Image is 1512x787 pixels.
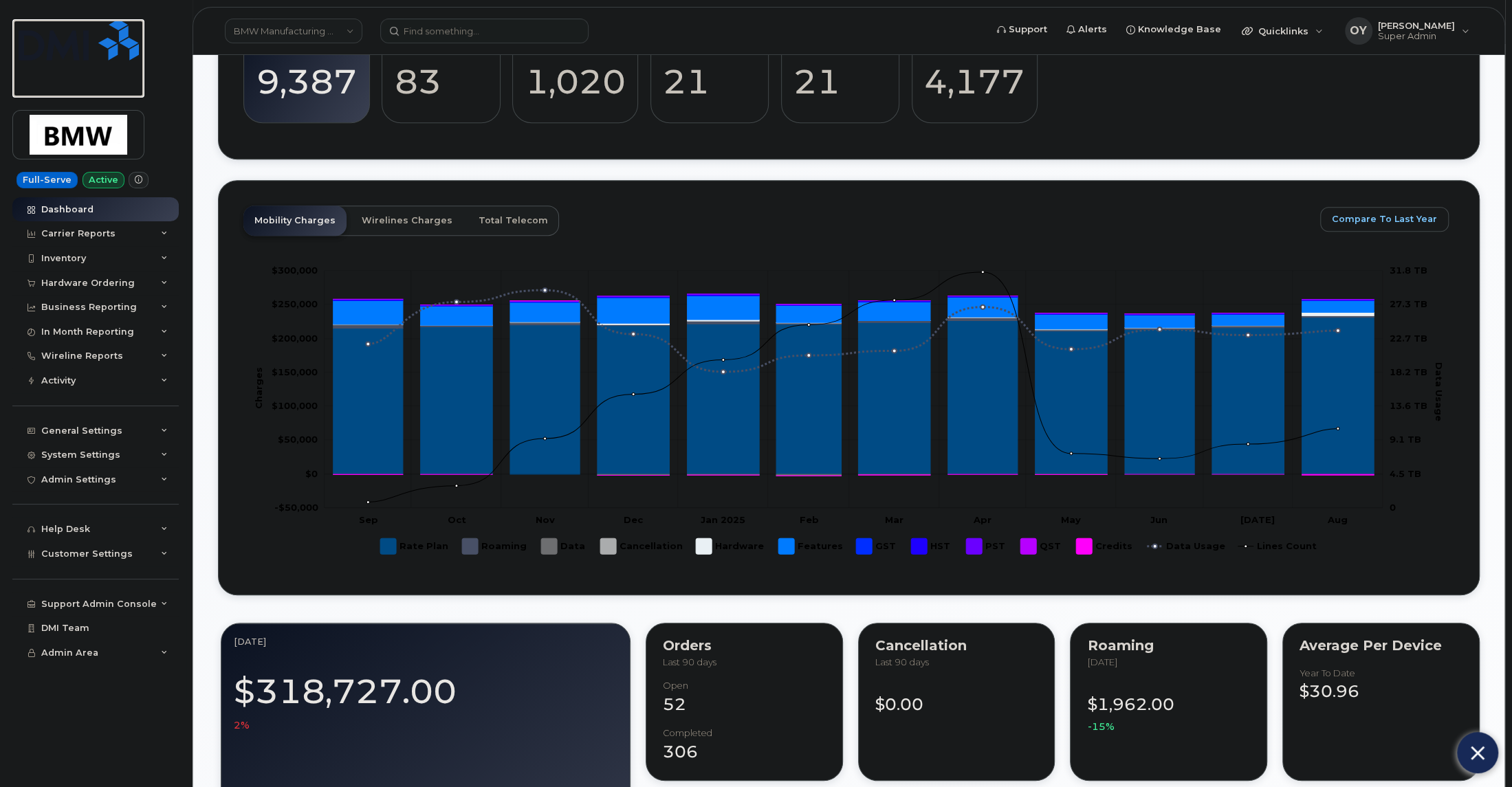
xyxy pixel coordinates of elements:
tspan: $250,000 [272,298,318,309]
a: Total Telecom [468,206,559,236]
tspan: Jun [1150,514,1168,525]
tspan: 31.8 TB [1390,265,1427,276]
g: $0 [272,333,318,344]
span: 2% [234,718,250,732]
div: $0.00 [875,680,1038,716]
img: Close chat [1471,742,1484,764]
a: Pending Status 21 [793,25,886,115]
div: $318,727.00 [234,664,617,733]
div: 52 [663,680,826,716]
a: BMW Manufacturing Co LLC [225,19,362,43]
a: Suspend Candidates 1,020 [525,25,626,115]
span: OY [1350,23,1367,39]
g: Cancellation [600,533,683,559]
g: PST [966,533,1007,559]
tspan: $100,000 [272,400,318,411]
tspan: Mar [885,514,903,525]
g: Hardware [696,533,765,559]
span: Quicklinks [1258,25,1308,36]
iframe: Five9 LiveChat [1230,368,1505,780]
tspan: Charges [253,367,264,409]
tspan: $200,000 [272,333,318,344]
span: [DATE] [1087,656,1117,667]
tspan: Feb [800,514,819,525]
tspan: $300,000 [272,265,318,276]
g: Rate Plan [380,533,448,559]
tspan: Oct [448,514,466,525]
span: Last 90 days [875,656,929,667]
a: Knowledge Base [1117,16,1231,43]
a: Cancel Candidates 21 [663,25,756,115]
g: Roaming [462,533,527,559]
g: Credits [1076,533,1133,559]
g: $0 [274,502,318,513]
a: Suspended 83 [395,25,487,115]
g: $0 [278,434,318,445]
g: GST [856,533,897,559]
g: $0 [272,265,318,276]
div: $1,962.00 [1087,680,1250,733]
g: Data [541,533,587,559]
div: August 2025 [234,636,617,647]
div: Quicklinks [1232,17,1333,45]
div: Orders [663,640,826,651]
a: Support [987,16,1057,43]
span: -15% [1087,720,1114,733]
g: $0 [272,400,318,411]
span: Support [1009,23,1047,36]
tspan: -$50,000 [274,502,318,513]
g: Features [778,533,843,559]
div: Roaming [1087,640,1250,651]
g: $0 [272,298,318,309]
g: $0 [272,366,318,377]
span: [PERSON_NAME] [1378,20,1455,31]
g: Rate Plan [333,318,1373,474]
span: Knowledge Base [1138,23,1221,36]
div: Oleg Yaschuk [1335,17,1479,45]
tspan: $0 [305,468,318,479]
tspan: 22.7 TB [1390,333,1427,344]
span: Compare To Last Year [1332,212,1437,225]
tspan: Data Usage [1434,362,1445,421]
tspan: Nov [535,514,554,525]
a: Data Conflicts 4,177 [924,25,1025,115]
a: Wirelines Charges [351,206,463,236]
tspan: Apr [972,514,991,525]
a: Active 9,387 [256,25,357,115]
tspan: $50,000 [278,434,318,445]
div: completed [663,728,712,738]
tspan: $150,000 [272,366,318,377]
tspan: Jan 2025 [701,514,745,525]
div: Cancellation [875,640,1038,651]
div: 306 [663,728,826,764]
a: Alerts [1057,16,1117,43]
tspan: Sep [359,514,378,525]
span: Last 90 days [663,656,716,667]
button: Compare To Last Year [1320,207,1449,232]
tspan: May [1061,514,1081,525]
span: Super Admin [1378,31,1455,42]
g: Legend [380,533,1317,559]
tspan: Dec [624,514,644,525]
g: Features [333,296,1373,329]
span: Alerts [1078,23,1107,36]
g: HST [911,533,952,559]
tspan: 27.3 TB [1390,298,1427,309]
g: QST [1020,533,1062,559]
input: Find something... [380,19,589,43]
tspan: 18.2 TB [1390,366,1427,377]
div: Open [663,680,688,691]
a: Mobility Charges [243,206,347,236]
g: Data Usage [1147,533,1225,559]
